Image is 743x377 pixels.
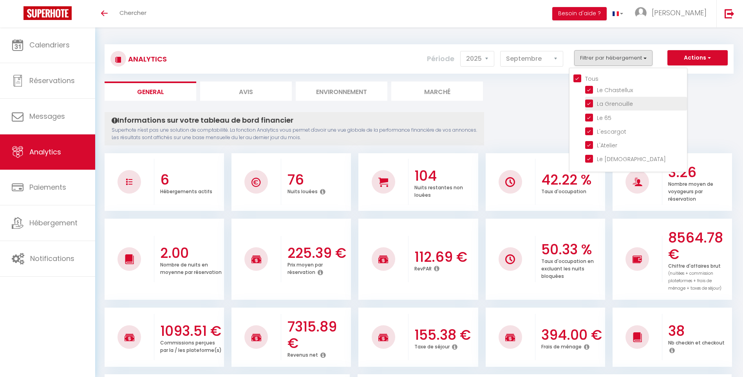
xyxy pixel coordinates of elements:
p: Nombre moyen de voyageurs par réservation [668,179,713,202]
p: Hébergements actifs [160,187,212,195]
img: NO IMAGE [505,254,515,264]
p: RevPAR [414,264,432,272]
h4: Informations sur votre tableau de bord financier [112,116,477,125]
li: Marché [391,82,483,101]
button: Filtrer par hébergement [574,50,653,66]
p: Taux d'occupation [541,187,586,195]
button: Ouvrir le widget de chat LiveChat [6,3,30,27]
p: Superhote n'est pas une solution de comptabilité. La fonction Analytics vous permet d'avoir une v... [112,127,477,141]
span: Notifications [30,254,74,263]
img: ... [635,7,647,19]
p: Nb checkin et checkout [668,338,725,346]
span: L'Atelier [597,141,617,149]
h3: 225.39 € [287,245,349,261]
h3: 76 [287,172,349,188]
h3: 155.38 € [414,327,476,343]
h3: Analytics [126,50,167,68]
span: Calendriers [29,40,70,50]
h3: 2.00 [160,245,222,261]
p: Frais de ménage [541,342,582,350]
li: General [105,82,196,101]
span: Hébergement [29,218,78,228]
h3: 3.26 [668,164,730,181]
img: NO IMAGE [633,254,642,264]
p: Revenus net [287,350,318,358]
button: Actions [667,50,728,66]
h3: 1093.51 € [160,323,222,339]
p: Nombre de nuits en moyenne par réservation [160,260,222,275]
button: Besoin d'aide ? [552,7,607,20]
li: Avis [200,82,292,101]
span: Analytics [29,147,61,157]
span: Messages [29,111,65,121]
p: Chiffre d'affaires brut [668,261,721,292]
h3: 42.22 % [541,172,603,188]
h3: 394.00 € [541,327,603,343]
h3: 50.33 % [541,241,603,258]
p: Prix moyen par réservation [287,260,323,275]
h3: 7315.89 € [287,319,349,352]
label: Période [427,50,454,67]
span: L'escargot [597,128,626,136]
h3: 8564.78 € [668,230,730,263]
p: Nuits restantes non louées [414,183,463,198]
img: logout [725,9,734,18]
span: Le 65 [597,114,611,122]
h3: 38 [668,323,730,339]
span: Réservations [29,76,75,85]
span: (nuitées + commission plateformes + frais de ménage + taxes de séjour) [668,270,721,291]
h3: 104 [414,168,476,184]
span: [PERSON_NAME] [652,8,707,18]
span: Paiements [29,182,66,192]
iframe: Chat [710,342,737,371]
p: Nuits louées [287,187,318,195]
p: Taxe de séjour [414,342,450,350]
h3: 6 [160,172,222,188]
h3: 112.69 € [414,249,476,265]
img: NO IMAGE [126,179,132,185]
li: Environnement [296,82,387,101]
p: Commissions perçues par la / les plateforme(s) [160,338,222,353]
img: Super Booking [24,6,72,20]
p: Taux d'occupation en excluant les nuits bloquées [541,256,594,279]
span: Chercher [119,9,146,17]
